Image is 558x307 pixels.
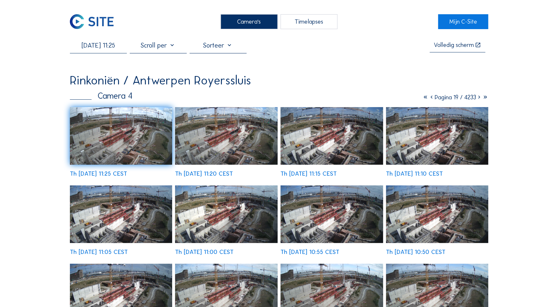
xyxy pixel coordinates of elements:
img: image_53125864 [280,107,383,165]
img: image_53125296 [280,185,383,243]
img: image_53125705 [386,107,488,165]
div: Rinkoniën / Antwerpen Royerssluis [70,74,251,86]
div: Volledig scherm [434,42,474,49]
img: image_53125141 [386,185,488,243]
img: C-SITE Logo [70,14,114,29]
div: Th [DATE] 10:55 CEST [280,249,339,255]
div: Th [DATE] 11:25 CEST [70,171,127,177]
img: image_53125461 [175,185,278,243]
input: Zoek op datum 󰅀 [70,41,127,49]
div: Camera 4 [70,92,133,100]
img: image_53126021 [175,107,278,165]
img: image_53125625 [70,185,172,243]
div: Th [DATE] 11:15 CEST [280,171,337,177]
div: Th [DATE] 11:05 CEST [70,249,128,255]
div: Camera's [221,14,278,29]
a: C-SITE Logo [70,14,120,29]
img: image_53126182 [70,107,172,165]
div: Th [DATE] 11:00 CEST [175,249,234,255]
a: Mijn C-Site [438,14,488,29]
div: Th [DATE] 11:10 CEST [386,171,443,177]
div: Timelapses [280,14,337,29]
div: Th [DATE] 10:50 CEST [386,249,445,255]
div: Th [DATE] 11:20 CEST [175,171,233,177]
span: Pagina 19 / 4233 [434,93,476,101]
